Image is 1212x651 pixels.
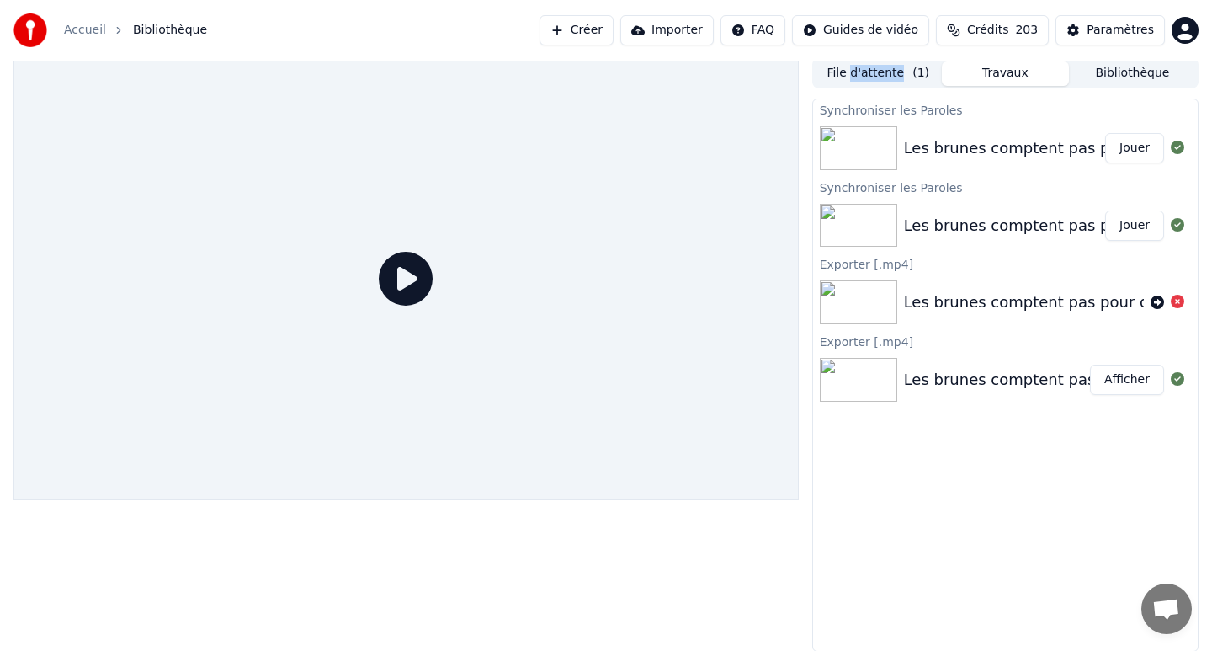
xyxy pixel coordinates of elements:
div: Les brunes comptent pas pour de [904,291,1159,314]
button: Jouer [1105,211,1164,241]
div: Paramètres [1087,22,1154,39]
button: Jouer [1105,133,1164,163]
button: Créer [540,15,614,45]
div: Ouvrir le chat [1141,584,1192,634]
span: Bibliothèque [133,22,207,39]
div: Les brunes comptent pas pour de [904,214,1159,237]
div: Les brunes comptent pas pour de [904,368,1159,392]
button: Guides de vidéo [792,15,929,45]
img: youka [13,13,47,47]
button: Crédits203 [936,15,1049,45]
span: Crédits [967,22,1008,39]
span: ( 1 ) [912,65,929,82]
div: Synchroniser les Paroles [813,177,1198,197]
button: FAQ [720,15,785,45]
button: Bibliothèque [1069,61,1196,86]
button: File d'attente [815,61,942,86]
button: Paramètres [1055,15,1165,45]
nav: breadcrumb [64,22,207,39]
div: Les brunes comptent pas pour de [904,136,1159,160]
button: Travaux [942,61,1069,86]
button: Importer [620,15,714,45]
a: Accueil [64,22,106,39]
div: Exporter [.mp4] [813,331,1198,351]
button: Afficher [1090,365,1164,395]
div: Exporter [.mp4] [813,253,1198,274]
span: 203 [1015,22,1038,39]
div: Synchroniser les Paroles [813,99,1198,120]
